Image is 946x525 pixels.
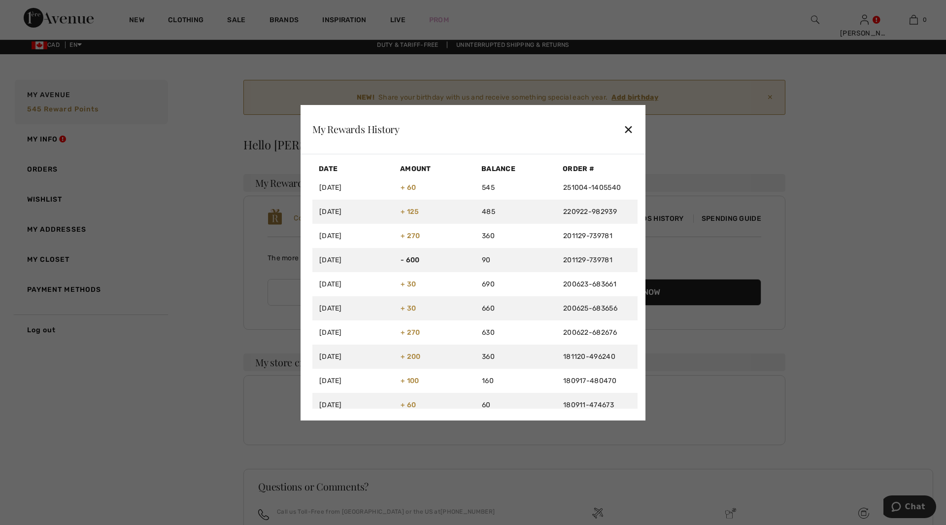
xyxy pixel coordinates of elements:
[563,401,614,409] a: 180911-474673
[475,320,556,345] td: 630
[563,352,615,361] a: 181120-496240
[563,377,616,385] a: 180917-480470
[563,183,621,192] a: 251004-1405540
[563,256,612,264] a: 201129-739781
[401,256,420,264] span: - 600
[623,119,634,140] div: ✕
[563,280,616,288] a: 200623-683661
[312,248,394,272] td: [DATE]
[312,345,394,369] td: [DATE]
[563,208,617,216] a: 220922-982939
[312,320,394,345] td: [DATE]
[475,345,556,369] td: 360
[312,272,394,296] td: [DATE]
[475,248,556,272] td: 90
[312,369,394,393] td: [DATE]
[312,224,394,248] td: [DATE]
[475,175,556,200] td: 545
[401,377,419,385] span: + 100
[312,296,394,320] td: [DATE]
[401,208,419,216] span: + 125
[401,401,416,409] span: + 60
[401,183,416,192] span: + 60
[563,304,617,313] a: 200625-683656
[401,232,420,240] span: + 270
[475,200,556,224] td: 485
[312,162,394,175] th: Date
[401,352,421,361] span: + 200
[394,162,475,175] th: Amount
[563,328,617,337] a: 200622-682676
[401,280,416,288] span: + 30
[475,272,556,296] td: 690
[556,162,638,175] th: Order #
[22,7,42,16] span: Chat
[312,393,394,417] td: [DATE]
[312,200,394,224] td: [DATE]
[475,162,556,175] th: Balance
[475,369,556,393] td: 160
[312,175,394,200] td: [DATE]
[475,296,556,320] td: 660
[475,224,556,248] td: 360
[401,304,416,313] span: + 30
[312,124,400,134] div: My Rewards History
[401,328,420,337] span: + 270
[475,393,556,417] td: 60
[563,232,612,240] a: 201129-739781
